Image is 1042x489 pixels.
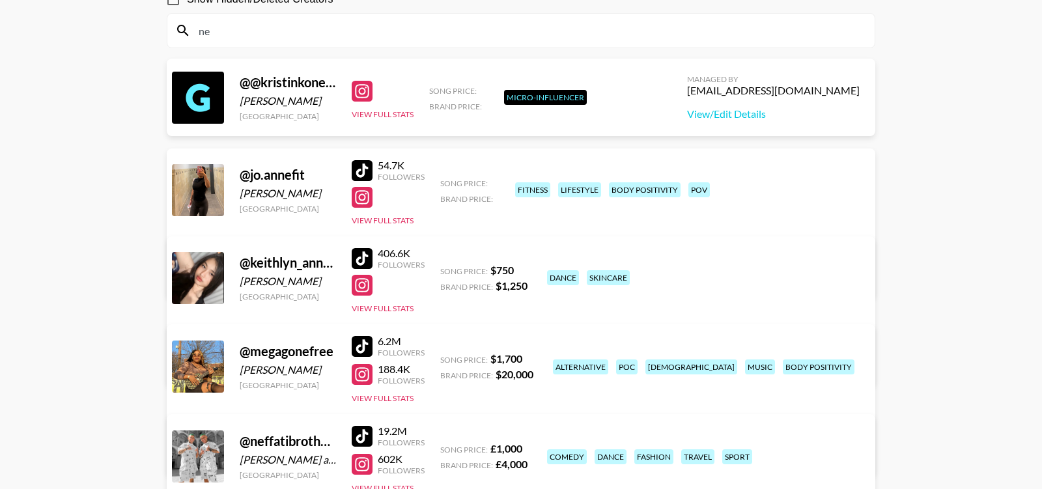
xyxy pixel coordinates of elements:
a: View/Edit Details [687,107,860,120]
div: Followers [378,466,425,475]
div: 406.6K [378,247,425,260]
div: @ @kristinkonefal [240,74,336,91]
div: body positivity [783,359,854,374]
div: alternative [553,359,608,374]
div: [EMAIL_ADDRESS][DOMAIN_NAME] [687,84,860,97]
div: [DEMOGRAPHIC_DATA] [645,359,737,374]
div: Followers [378,348,425,357]
strong: £ 1,000 [490,442,522,454]
strong: $ 1,250 [496,279,528,292]
div: [GEOGRAPHIC_DATA] [240,470,336,480]
div: 19.2M [378,425,425,438]
button: View Full Stats [352,109,414,119]
div: 54.7K [378,159,425,172]
div: skincare [587,270,630,285]
div: Followers [378,376,425,385]
div: Managed By [687,74,860,84]
div: Micro-Influencer [504,90,587,105]
div: travel [681,449,714,464]
div: poc [616,359,638,374]
span: Brand Price: [429,102,482,111]
div: [PERSON_NAME] and [PERSON_NAME] [240,453,336,466]
button: View Full Stats [352,216,414,225]
span: Brand Price: [440,460,493,470]
span: Brand Price: [440,370,493,380]
span: Brand Price: [440,282,493,292]
div: fitness [515,182,550,197]
span: Song Price: [440,355,488,365]
button: View Full Stats [352,393,414,403]
span: Song Price: [440,445,488,454]
span: Song Price: [440,266,488,276]
strong: £ 4,000 [496,458,528,470]
div: [PERSON_NAME] [240,275,336,288]
div: @ megagonefree [240,343,336,359]
div: Followers [378,172,425,182]
div: [GEOGRAPHIC_DATA] [240,380,336,390]
div: [GEOGRAPHIC_DATA] [240,204,336,214]
span: Song Price: [440,178,488,188]
div: fashion [634,449,673,464]
span: Song Price: [429,86,477,96]
div: dance [547,270,579,285]
div: [GEOGRAPHIC_DATA] [240,111,336,121]
div: dance [595,449,627,464]
div: 602K [378,453,425,466]
span: Brand Price: [440,194,493,204]
strong: $ 750 [490,264,514,276]
button: View Full Stats [352,303,414,313]
input: Search by User Name [191,20,867,41]
div: pov [688,182,710,197]
div: Followers [378,260,425,270]
div: 188.4K [378,363,425,376]
div: lifestyle [558,182,601,197]
div: [GEOGRAPHIC_DATA] [240,292,336,301]
div: [PERSON_NAME] [240,363,336,376]
div: [PERSON_NAME] [240,187,336,200]
div: body positivity [609,182,681,197]
strong: $ 1,700 [490,352,522,365]
div: @ keithlyn_anne1 [240,255,336,271]
strong: $ 20,000 [496,368,533,380]
div: sport [722,449,752,464]
div: Followers [378,438,425,447]
div: comedy [547,449,587,464]
div: [PERSON_NAME] [240,94,336,107]
div: @ jo.annefit [240,167,336,183]
div: 6.2M [378,335,425,348]
div: @ neffatibrothers [240,433,336,449]
div: music [745,359,775,374]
